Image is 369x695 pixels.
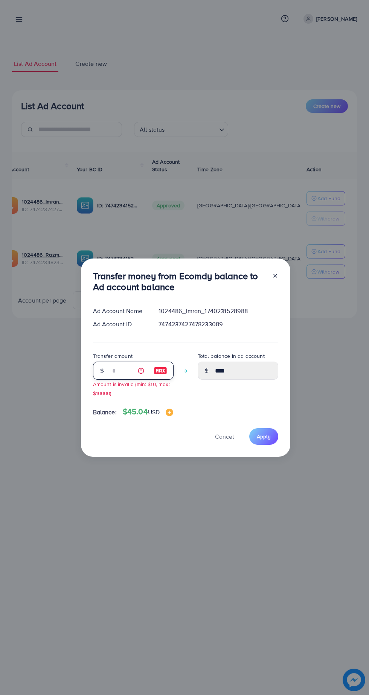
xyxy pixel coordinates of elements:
span: Balance: [93,408,117,417]
div: Ad Account ID [87,320,153,328]
label: Transfer amount [93,352,133,360]
span: USD [148,408,160,416]
div: 1024486_Imran_1740231528988 [152,307,284,315]
small: Amount is invalid (min: $10, max: $10000) [93,380,170,396]
div: Ad Account Name [87,307,153,315]
img: image [154,366,167,375]
label: Total balance in ad account [198,352,265,360]
button: Cancel [206,428,243,444]
span: Cancel [215,432,234,441]
button: Apply [249,428,278,444]
span: Apply [257,433,271,440]
h3: Transfer money from Ecomdy balance to Ad account balance [93,271,266,292]
h4: $45.04 [123,407,173,417]
div: 7474237427478233089 [152,320,284,328]
img: image [166,409,173,416]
